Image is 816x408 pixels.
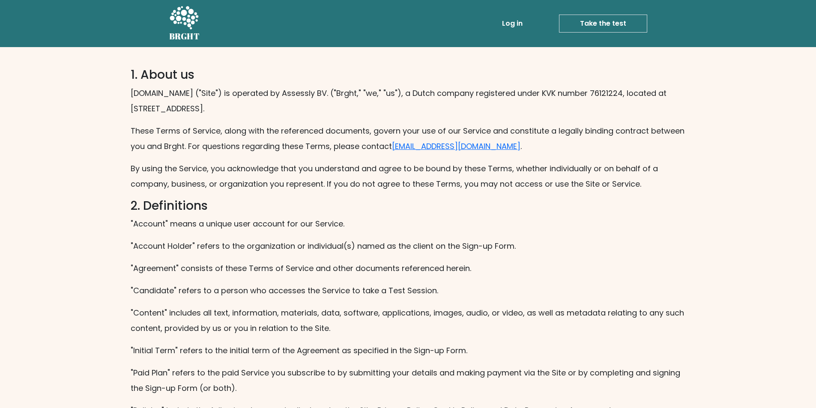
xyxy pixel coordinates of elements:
p: "Paid Plan" refers to the paid Service you subscribe to by submitting your details and making pay... [131,365,686,396]
p: By using the Service, you acknowledge that you understand and agree to be bound by these Terms, w... [131,161,686,192]
h5: BRGHT [169,31,200,42]
p: "Candidate" refers to a person who accesses the Service to take a Test Session. [131,283,686,298]
p: "Agreement" consists of these Terms of Service and other documents referenced herein. [131,261,686,276]
p: These Terms of Service, along with the referenced documents, govern your use of our Service and c... [131,123,686,154]
p: "Content" includes all text, information, materials, data, software, applications, images, audio,... [131,305,686,336]
a: Log in [499,15,526,32]
a: Take the test [559,15,647,33]
a: [EMAIL_ADDRESS][DOMAIN_NAME] [392,141,520,152]
h3: 2. Definitions [131,199,686,213]
a: BRGHT [169,3,200,44]
h3: 1. About us [131,68,686,82]
p: "Account Holder" refers to the organization or individual(s) named as the client on the Sign-up F... [131,238,686,254]
p: "Account" means a unique user account for our Service. [131,216,686,232]
p: "Initial Term" refers to the initial term of the Agreement as specified in the Sign-up Form. [131,343,686,358]
p: [DOMAIN_NAME] ("Site") is operated by Assessly BV. ("Brght," "we," "us"), a Dutch company registe... [131,86,686,116]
